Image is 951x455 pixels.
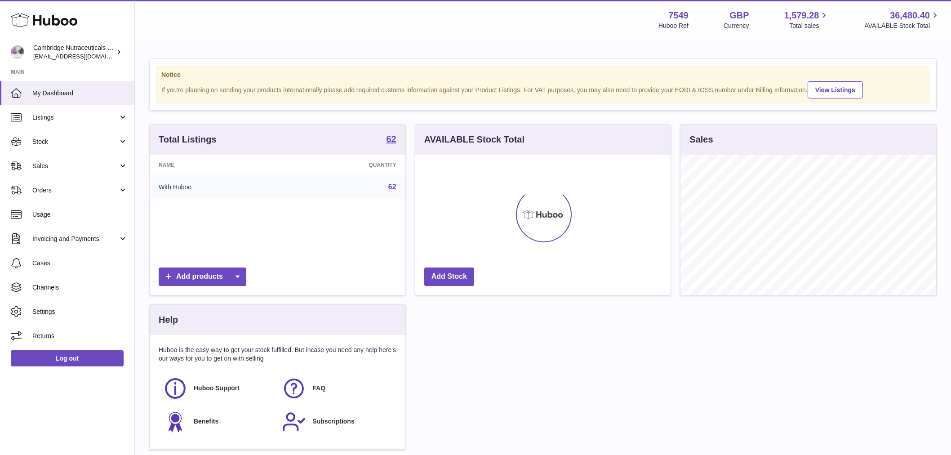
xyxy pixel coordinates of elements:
th: Quantity [284,155,405,175]
img: qvc@camnutra.com [11,45,24,59]
span: Settings [32,308,128,316]
span: 36,480.40 [890,9,930,22]
a: Log out [11,350,124,366]
a: View Listings [808,81,863,98]
span: Stock [32,138,118,146]
h3: Help [159,314,178,326]
h3: AVAILABLE Stock Total [424,134,524,146]
span: FAQ [312,384,325,393]
td: With Huboo [150,175,284,199]
span: Total sales [789,22,829,30]
a: FAQ [282,376,391,401]
span: [EMAIL_ADDRESS][DOMAIN_NAME] [33,53,132,60]
a: Add Stock [424,268,474,286]
a: Benefits [163,410,273,434]
strong: 62 [386,134,396,143]
span: Benefits [194,417,218,426]
a: 62 [388,183,396,191]
a: 62 [386,134,396,145]
span: Orders [32,186,118,195]
a: 1,579.28 Total sales [784,9,830,30]
span: My Dashboard [32,89,128,98]
div: Currency [724,22,749,30]
span: Subscriptions [312,417,354,426]
span: Listings [32,113,118,122]
h3: Sales [689,134,713,146]
span: Usage [32,210,128,219]
a: Add products [159,268,246,286]
strong: 7549 [668,9,689,22]
span: Returns [32,332,128,340]
strong: Notice [161,71,924,79]
a: Huboo Support [163,376,273,401]
span: Cases [32,259,128,268]
span: Channels [32,283,128,292]
a: Subscriptions [282,410,391,434]
span: Huboo Support [194,384,240,393]
span: 1,579.28 [784,9,819,22]
span: AVAILABLE Stock Total [864,22,940,30]
a: 36,480.40 AVAILABLE Stock Total [864,9,940,30]
div: Huboo Ref [658,22,689,30]
h3: Total Listings [159,134,217,146]
span: Invoicing and Payments [32,235,118,243]
strong: GBP [729,9,749,22]
span: Sales [32,162,118,170]
th: Name [150,155,284,175]
div: If you're planning on sending your products internationally please add required customs informati... [161,80,924,98]
div: Cambridge Nutraceuticals Ltd [33,44,114,61]
p: Huboo is the easy way to get your stock fulfilled. But incase you need any help here's our ways f... [159,346,396,363]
